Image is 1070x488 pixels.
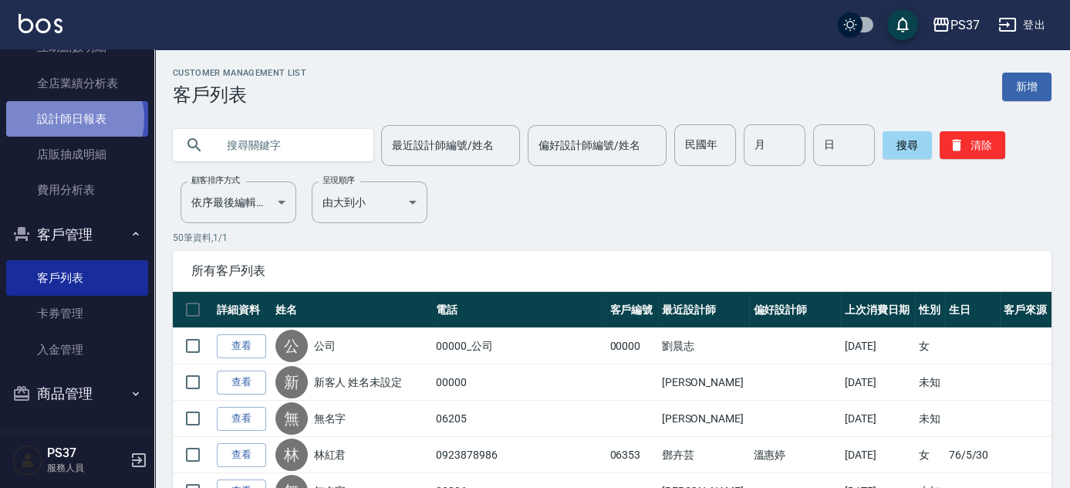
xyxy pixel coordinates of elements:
th: 生日 [945,292,1000,328]
td: [PERSON_NAME] [658,401,750,437]
td: [DATE] [841,364,915,401]
th: 偏好設計師 [749,292,841,328]
td: 女 [915,437,945,473]
td: 76/5/30 [945,437,1000,473]
div: 依序最後編輯時間 [181,181,296,223]
a: 無名字 [314,411,346,426]
a: 設計師日報表 [6,101,148,137]
td: 00000 [432,364,606,401]
button: 清除 [940,131,1005,159]
a: 查看 [217,443,266,467]
img: Logo [19,14,62,33]
div: 新 [275,366,308,398]
a: 新客人 姓名未設定 [314,374,403,390]
td: 溫惠婷 [749,437,841,473]
p: 服務人員 [47,461,126,475]
th: 上次消費日期 [841,292,915,328]
td: 未知 [915,364,945,401]
td: 06353 [606,437,657,473]
td: [PERSON_NAME] [658,364,750,401]
p: 50 筆資料, 1 / 1 [173,231,1051,245]
div: PS37 [950,15,980,35]
a: 客戶列表 [6,260,148,296]
label: 呈現順序 [322,175,355,186]
td: 女 [915,328,945,364]
td: [DATE] [841,401,915,437]
th: 詳細資料 [213,292,272,328]
button: 登出 [992,11,1051,39]
button: 商品管理 [6,374,148,414]
td: 06205 [432,401,606,437]
h5: PS37 [47,446,126,461]
a: 卡券管理 [6,296,148,331]
td: 00000_公司 [432,328,606,364]
th: 客戶來源 [1000,292,1051,328]
th: 性別 [915,292,945,328]
span: 所有客戶列表 [191,263,1033,279]
button: save [887,9,918,40]
h2: Customer Management List [173,68,306,78]
button: PS37 [926,9,986,41]
div: 由大到小 [312,181,427,223]
div: 無 [275,402,308,435]
a: 查看 [217,407,266,431]
input: 搜尋關鍵字 [216,124,361,166]
td: [DATE] [841,437,915,473]
th: 姓名 [272,292,432,328]
td: 未知 [915,401,945,437]
th: 最近設計師 [658,292,750,328]
td: [DATE] [841,328,915,364]
td: 00000 [606,328,657,364]
a: 查看 [217,334,266,358]
button: 搜尋 [883,131,932,159]
a: 公司 [314,338,336,354]
a: 林紅君 [314,447,346,463]
a: 新增 [1002,73,1051,101]
td: 0923878986 [432,437,606,473]
th: 電話 [432,292,606,328]
th: 客戶編號 [606,292,657,328]
a: 入金管理 [6,332,148,368]
img: Person [12,445,43,476]
h3: 客戶列表 [173,84,306,106]
button: 客戶管理 [6,215,148,255]
td: 劉晨志 [658,328,750,364]
a: 店販抽成明細 [6,137,148,172]
a: 查看 [217,371,266,395]
label: 顧客排序方式 [191,175,240,186]
a: 全店業績分析表 [6,66,148,101]
a: 費用分析表 [6,172,148,208]
div: 林 [275,439,308,471]
td: 鄧卉芸 [658,437,750,473]
div: 公 [275,330,308,362]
